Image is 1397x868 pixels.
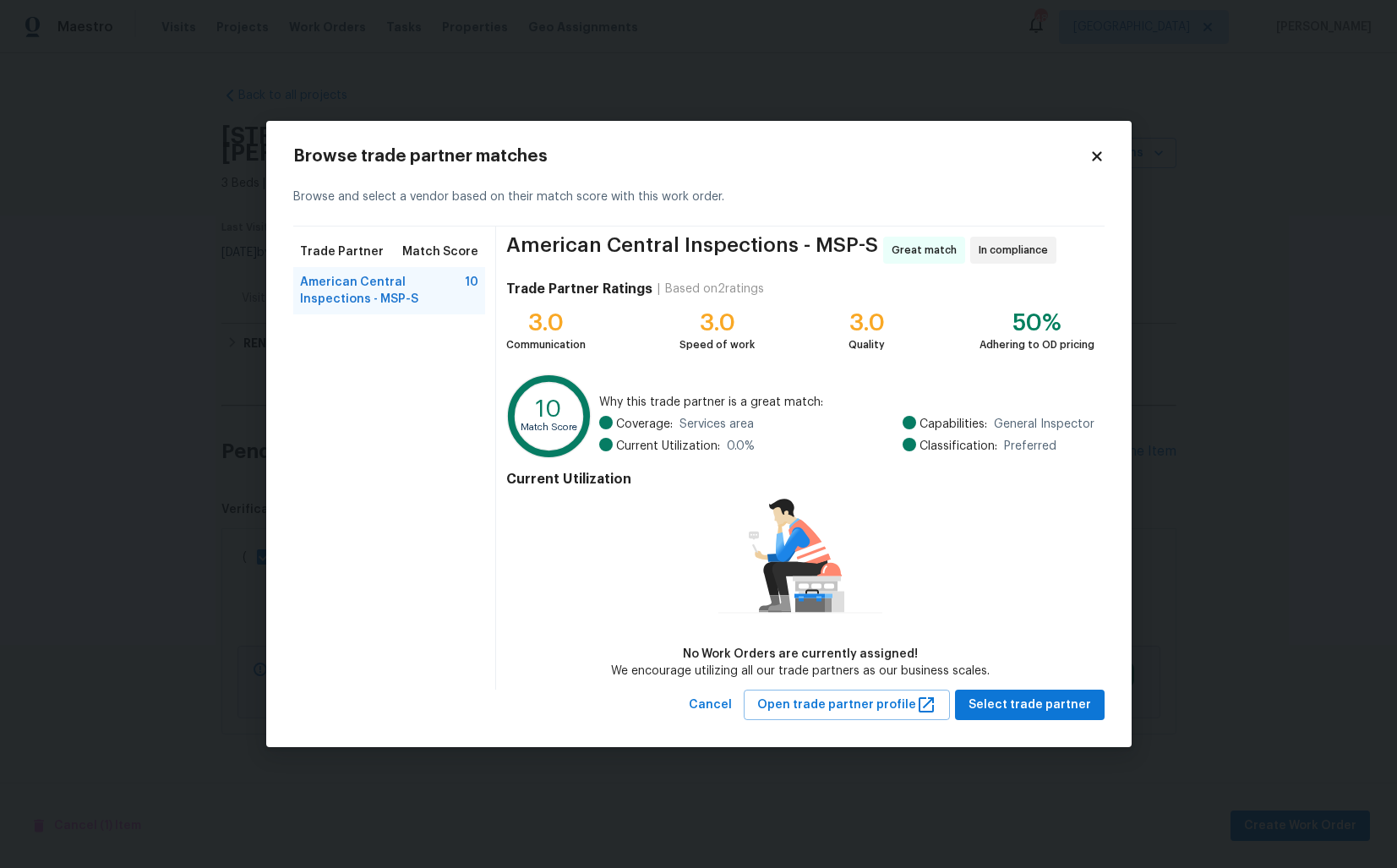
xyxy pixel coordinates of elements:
[402,243,478,260] span: Match Score
[682,690,739,721] button: Cancel
[616,438,720,455] span: Current Utilization:
[757,695,936,716] span: Open trade partner profile
[679,336,755,353] div: Speed of work
[1004,438,1056,455] span: Preferred
[744,690,950,721] button: Open trade partner profile
[506,336,586,353] div: Communication
[300,243,384,260] span: Trade Partner
[300,274,466,308] span: American Central Inspections - MSP-S
[920,416,987,433] span: Capabilities:
[689,695,732,716] span: Cancel
[980,314,1094,331] div: 50%
[506,237,878,264] span: American Central Inspections - MSP-S
[980,336,1094,353] div: Adhering to OD pricing
[955,690,1105,721] button: Select trade partner
[994,416,1094,433] span: General Inspector
[537,396,563,420] text: 10
[611,663,990,680] div: We encourage utilizing all our trade partners as our business scales.
[849,314,885,331] div: 3.0
[611,646,990,663] div: No Work Orders are currently assigned!
[599,394,1094,411] span: Why this trade partner is a great match:
[969,695,1091,716] span: Select trade partner
[465,274,478,308] span: 10
[506,471,1094,488] h4: Current Utilization
[293,148,1089,165] h2: Browse trade partner matches
[979,242,1055,259] span: In compliance
[892,242,963,259] span: Great match
[665,281,764,298] div: Based on 2 ratings
[616,416,673,433] span: Coverage:
[679,314,755,331] div: 3.0
[920,438,997,455] span: Classification:
[652,281,665,298] div: |
[521,423,578,432] text: Match Score
[293,168,1105,227] div: Browse and select a vendor based on their match score with this work order.
[727,438,755,455] span: 0.0 %
[849,336,885,353] div: Quality
[679,416,754,433] span: Services area
[506,314,586,331] div: 3.0
[506,281,652,298] h4: Trade Partner Ratings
